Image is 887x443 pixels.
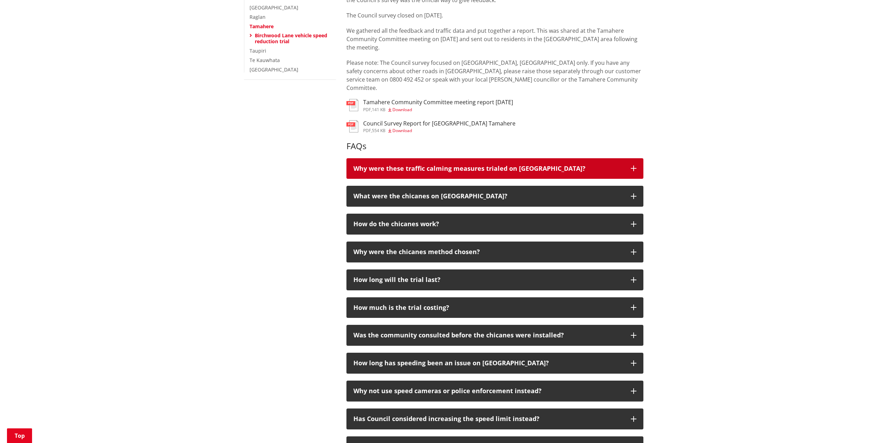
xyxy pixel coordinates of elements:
[392,128,412,133] span: Download
[346,269,643,290] button: How long will the trial last?
[363,129,515,133] div: ,
[346,297,643,318] button: How much is the trial costing?
[346,99,513,112] a: Tamahere Community Committee meeting report [DATE] pdf,141 KB Download
[346,353,643,374] button: How long has speeding been an issue on [GEOGRAPHIC_DATA]?
[372,107,385,113] span: 141 KB
[346,26,643,52] p: We gathered all the feedback and traffic data and put together a report. This was shared at the T...
[363,128,371,133] span: pdf
[346,120,515,133] a: Council Survey Report for [GEOGRAPHIC_DATA] Tamahere pdf,554 KB Download
[346,59,643,92] p: Please note: The Council survey focused on [GEOGRAPHIC_DATA], [GEOGRAPHIC_DATA] only. If you have...
[255,32,327,45] a: Birchwood Lane vehicle speed reduction trial
[346,242,643,262] button: Why were the chicanes method chosen?
[346,158,643,179] button: Why were these traffic calming measures trialed on [GEOGRAPHIC_DATA]?
[353,304,624,311] h3: How much is the trial costing?
[7,428,32,443] a: Top
[346,408,643,429] button: Has Council considered increasing the speed limit instead?
[250,14,266,20] a: Raglan
[346,186,643,207] button: What were the chicanes on [GEOGRAPHIC_DATA]?
[346,381,643,402] button: Why not use speed cameras or police enforcement instead?
[855,414,880,439] iframe: Messenger Launcher
[346,214,643,235] button: How do the chicanes work?
[353,388,624,395] div: Why not use speed cameras or police enforcement instead?
[353,276,624,283] div: How long will the trial last?
[353,165,624,172] p: Why were these traffic calming measures trialed on [GEOGRAPHIC_DATA]?
[346,141,643,151] h3: FAQs
[250,4,298,11] a: [GEOGRAPHIC_DATA]
[346,11,643,20] p: The Council survey closed on [DATE].
[363,99,513,106] h3: Tamahere Community Committee meeting report [DATE]
[372,128,385,133] span: 554 KB
[353,221,624,228] p: How do the chicanes work?
[353,332,624,339] div: Was the community consulted before the chicanes were installed?
[363,120,515,127] h3: Council Survey Report for [GEOGRAPHIC_DATA] Tamahere
[346,325,643,346] button: Was the community consulted before the chicanes were installed?
[346,120,358,132] img: document-pdf.svg
[353,249,624,255] div: Why were the chicanes method chosen?
[353,360,624,367] div: How long has speeding been an issue on [GEOGRAPHIC_DATA]?
[346,99,358,111] img: document-pdf.svg
[392,107,412,113] span: Download
[353,193,624,200] p: What were the chicanes on [GEOGRAPHIC_DATA]?
[353,415,624,422] div: Has Council considered increasing the speed limit instead?
[250,57,280,63] a: Te Kauwhata
[363,107,371,113] span: pdf
[250,66,298,73] a: [GEOGRAPHIC_DATA]
[363,108,513,112] div: ,
[250,23,274,30] a: Tamahere
[250,47,266,54] a: Taupiri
